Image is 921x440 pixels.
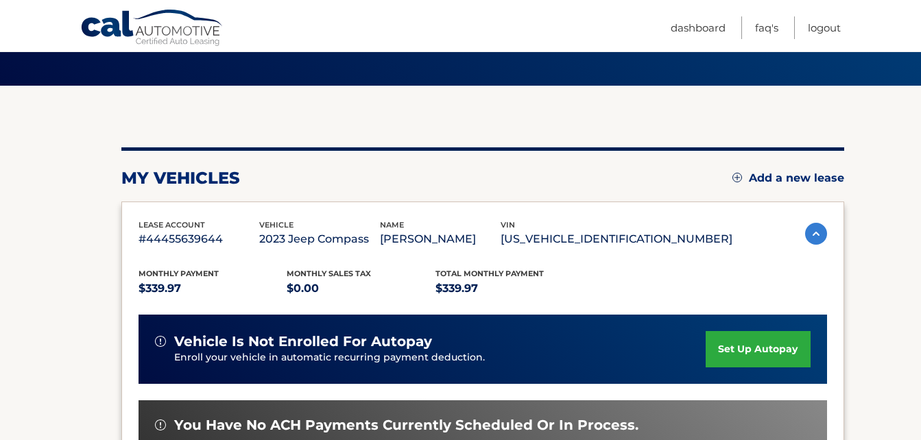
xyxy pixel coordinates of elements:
[755,16,778,39] a: FAQ's
[139,230,259,249] p: #44455639644
[174,417,638,434] span: You have no ACH payments currently scheduled or in process.
[501,220,515,230] span: vin
[174,333,432,350] span: vehicle is not enrolled for autopay
[174,350,706,365] p: Enroll your vehicle in automatic recurring payment deduction.
[435,269,544,278] span: Total Monthly Payment
[287,279,435,298] p: $0.00
[435,279,584,298] p: $339.97
[380,220,404,230] span: name
[139,269,219,278] span: Monthly Payment
[808,16,841,39] a: Logout
[671,16,726,39] a: Dashboard
[732,173,742,182] img: add.svg
[155,419,166,430] img: alert-white.svg
[139,279,287,298] p: $339.97
[259,220,294,230] span: vehicle
[501,230,732,249] p: [US_VEHICLE_IDENTIFICATION_NUMBER]
[80,9,224,49] a: Cal Automotive
[121,168,240,188] h2: my vehicles
[259,230,380,249] p: 2023 Jeep Compass
[139,220,205,230] span: lease account
[155,336,166,347] img: alert-white.svg
[380,230,501,249] p: [PERSON_NAME]
[287,269,371,278] span: Monthly sales Tax
[706,331,810,367] a: set up autopay
[732,171,844,185] a: Add a new lease
[805,223,827,245] img: accordion-active.svg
